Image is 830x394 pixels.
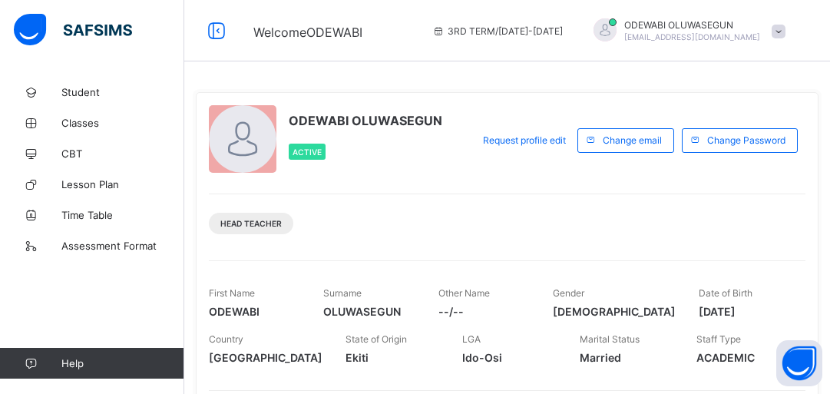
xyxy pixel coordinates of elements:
span: Married [580,351,673,364]
span: Active [293,147,322,157]
span: LGA [462,333,481,345]
span: Staff Type [696,333,741,345]
span: Classes [61,117,184,129]
span: OLUWASEGUN [323,305,415,318]
span: session/term information [432,25,563,37]
span: Gender [553,287,584,299]
span: First Name [209,287,255,299]
span: ODEWABI [209,305,300,318]
button: Open asap [776,340,822,386]
span: Student [61,86,184,98]
span: Surname [323,287,362,299]
span: State of Origin [346,333,407,345]
span: [GEOGRAPHIC_DATA] [209,351,322,364]
span: Help [61,357,184,369]
span: ACADEMIC [696,351,790,364]
span: Welcome ODEWABI [253,25,362,40]
span: Assessment Format [61,240,184,252]
span: Ekiti [346,351,439,364]
span: Marital Status [580,333,640,345]
span: Request profile edit [483,134,566,146]
span: ODEWABI OLUWASEGUN [624,19,760,31]
span: ODEWABI OLUWASEGUN [289,113,442,128]
span: --/-- [438,305,530,318]
span: Date of Birth [699,287,752,299]
span: [DEMOGRAPHIC_DATA] [553,305,676,318]
span: Country [209,333,243,345]
div: ODEWABIOLUWASEGUN [578,18,793,44]
span: Change email [603,134,662,146]
span: [EMAIL_ADDRESS][DOMAIN_NAME] [624,32,760,41]
span: Lesson Plan [61,178,184,190]
span: Other Name [438,287,490,299]
span: Ido-Osi [462,351,556,364]
img: safsims [14,14,132,46]
span: [DATE] [699,305,790,318]
span: CBT [61,147,184,160]
span: Head Teacher [220,219,282,228]
span: Change Password [707,134,785,146]
span: Time Table [61,209,184,221]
